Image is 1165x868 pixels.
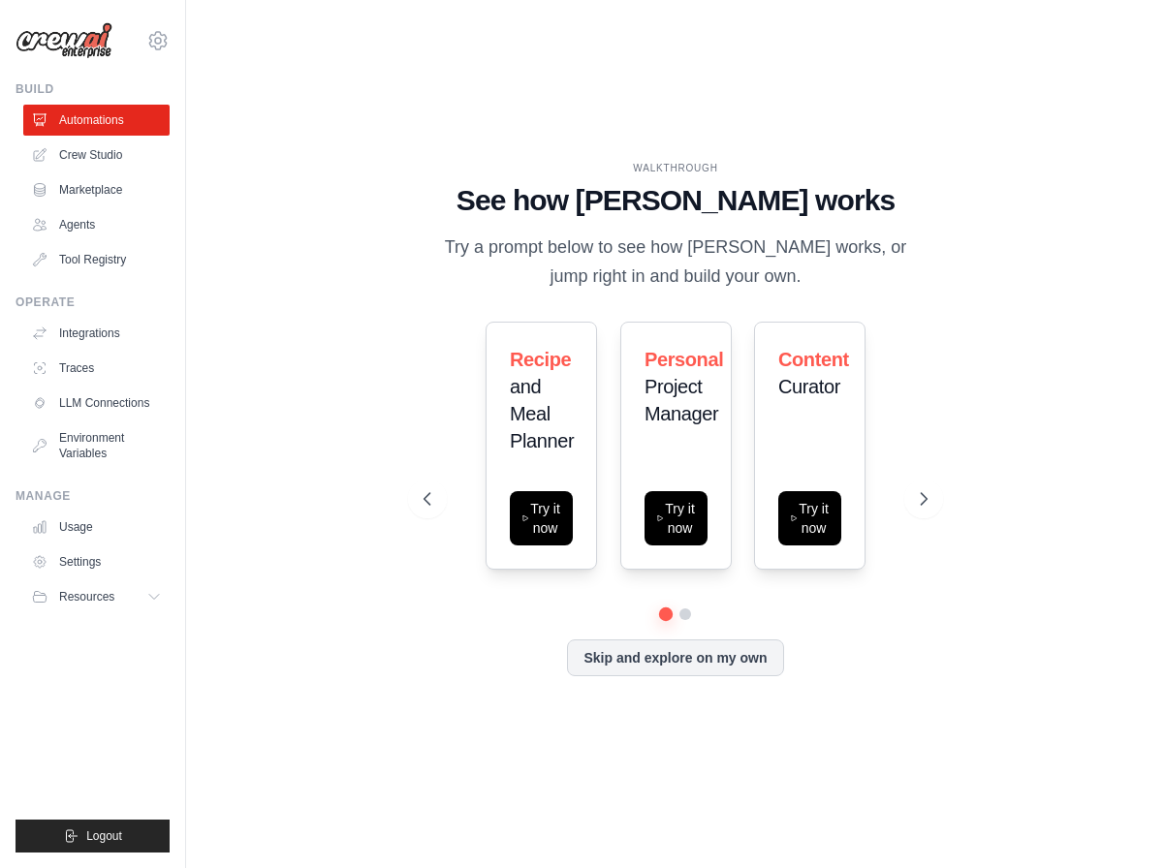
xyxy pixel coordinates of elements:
button: Skip and explore on my own [567,639,783,676]
span: Content [778,349,849,370]
div: Build [16,81,170,97]
a: Usage [23,511,170,542]
a: Traces [23,353,170,384]
span: Resources [59,589,114,604]
p: Try a prompt below to see how [PERSON_NAME] works, or jump right in and build your own. [424,233,928,291]
a: Settings [23,546,170,577]
button: Resources [23,581,170,612]
div: WALKTHROUGH [424,161,928,175]
h1: See how [PERSON_NAME] works [424,183,928,218]
a: Automations [23,105,170,136]
a: Crew Studio [23,139,170,170]
a: Tool Registry [23,244,170,275]
a: Marketplace [23,174,170,205]
button: Try it now [510,491,573,545]
span: Curator [778,376,840,397]
button: Try it now [645,491,708,545]
span: Project Manager [645,376,718,424]
span: and Meal Planner [510,376,574,451]
a: Environment Variables [23,422,170,469]
a: Agents [23,209,170,240]
a: LLM Connections [23,387,170,418]
span: Logout [86,828,122,844]
span: Personal [645,349,723,370]
button: Try it now [778,491,841,545]
span: Recipe [510,349,571,370]
div: Operate [16,294,170,310]
a: Integrations [23,318,170,349]
img: Logo [16,22,112,59]
div: Manage [16,488,170,504]
button: Logout [16,820,170,852]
